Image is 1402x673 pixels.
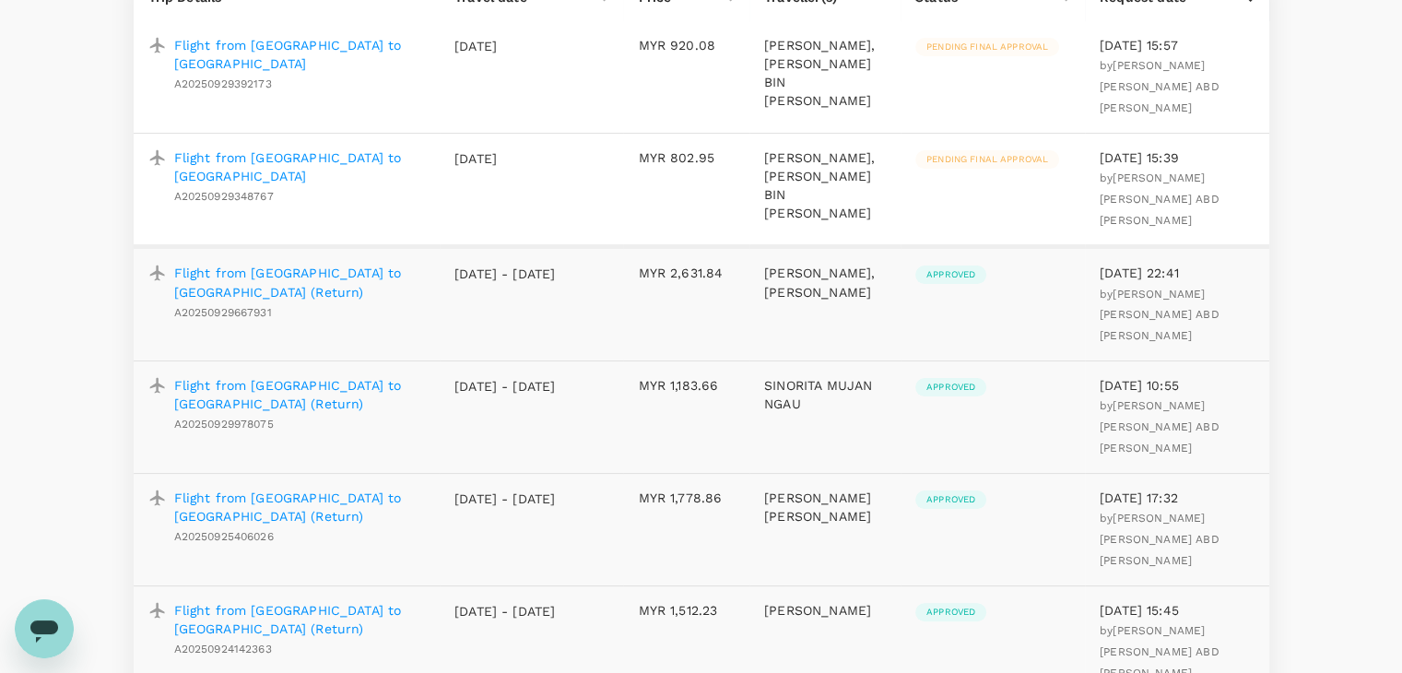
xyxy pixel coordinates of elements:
[1100,512,1219,567] span: by
[174,418,274,431] span: A20250929978075
[1100,489,1255,507] p: [DATE] 17:32
[764,264,886,301] p: [PERSON_NAME], [PERSON_NAME]
[638,148,735,167] p: MYR 802.95
[1100,59,1219,114] span: by
[764,376,886,413] p: SINORITA MUJAN NGAU
[454,37,556,55] p: [DATE]
[638,264,735,282] p: MYR 2,631.84
[174,264,425,301] a: Flight from [GEOGRAPHIC_DATA] to [GEOGRAPHIC_DATA] (Return)
[915,381,986,394] span: Approved
[174,77,272,90] span: A20250929392173
[915,268,986,281] span: Approved
[764,36,886,110] p: [PERSON_NAME], [PERSON_NAME] BIN [PERSON_NAME]
[915,493,986,506] span: Approved
[764,148,886,222] p: [PERSON_NAME], [PERSON_NAME] BIN [PERSON_NAME]
[1100,148,1255,167] p: [DATE] 15:39
[915,41,1059,53] span: Pending final approval
[174,376,425,413] a: Flight from [GEOGRAPHIC_DATA] to [GEOGRAPHIC_DATA] (Return)
[454,490,556,508] p: [DATE] - [DATE]
[915,153,1059,166] span: Pending final approval
[638,601,735,620] p: MYR 1,512.23
[15,599,74,658] iframe: Button to launch messaging window
[174,148,425,185] a: Flight from [GEOGRAPHIC_DATA] to [GEOGRAPHIC_DATA]
[174,643,272,655] span: A20250924142363
[1100,399,1219,455] span: [PERSON_NAME] [PERSON_NAME] ABD [PERSON_NAME]
[1100,288,1219,343] span: by
[915,606,986,619] span: Approved
[174,36,425,73] a: Flight from [GEOGRAPHIC_DATA] to [GEOGRAPHIC_DATA]
[1100,399,1219,455] span: by
[638,489,735,507] p: MYR 1,778.86
[454,377,556,396] p: [DATE] - [DATE]
[1100,288,1219,343] span: [PERSON_NAME] [PERSON_NAME] ABD [PERSON_NAME]
[1100,171,1219,227] span: by
[454,602,556,620] p: [DATE] - [DATE]
[174,601,425,638] a: Flight from [GEOGRAPHIC_DATA] to [GEOGRAPHIC_DATA] (Return)
[1100,376,1255,395] p: [DATE] 10:55
[764,601,886,620] p: [PERSON_NAME]
[1100,264,1255,282] p: [DATE] 22:41
[174,489,425,525] a: Flight from [GEOGRAPHIC_DATA] to [GEOGRAPHIC_DATA] (Return)
[1100,36,1255,54] p: [DATE] 15:57
[174,190,274,203] span: A20250929348767
[1100,512,1219,567] span: [PERSON_NAME] [PERSON_NAME] ABD [PERSON_NAME]
[454,149,556,168] p: [DATE]
[638,36,735,54] p: MYR 920.08
[174,306,272,319] span: A20250929667931
[638,376,735,395] p: MYR 1,183.66
[1100,601,1255,620] p: [DATE] 15:45
[174,530,274,543] span: A20250925406026
[1100,59,1219,114] span: [PERSON_NAME] [PERSON_NAME] ABD [PERSON_NAME]
[764,489,886,525] p: [PERSON_NAME] [PERSON_NAME]
[454,265,556,283] p: [DATE] - [DATE]
[1100,171,1219,227] span: [PERSON_NAME] [PERSON_NAME] ABD [PERSON_NAME]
